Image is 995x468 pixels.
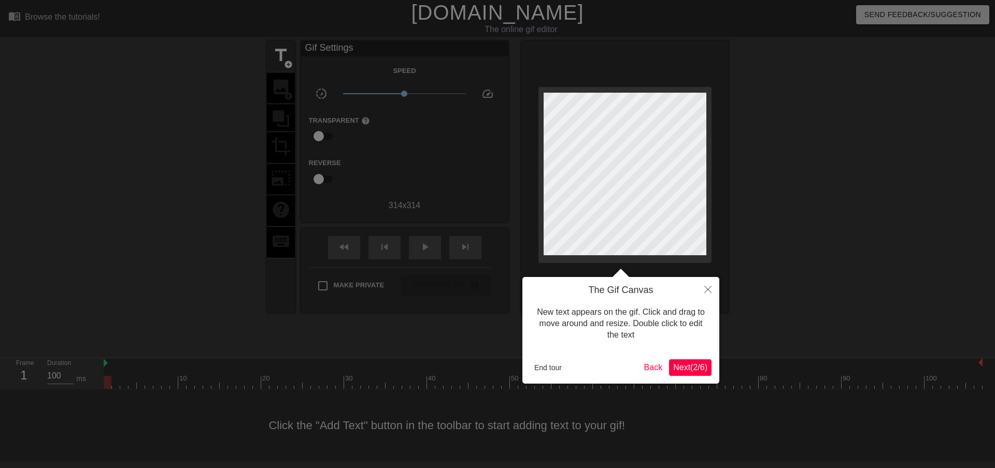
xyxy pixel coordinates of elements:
div: New text appears on the gif. Click and drag to move around and resize. Double click to edit the text [530,296,712,352]
h4: The Gif Canvas [530,285,712,296]
button: Close [696,277,719,301]
span: Next ( 2 / 6 ) [673,363,707,372]
button: Next [669,359,712,376]
button: Back [640,359,667,376]
button: End tour [530,360,566,375]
